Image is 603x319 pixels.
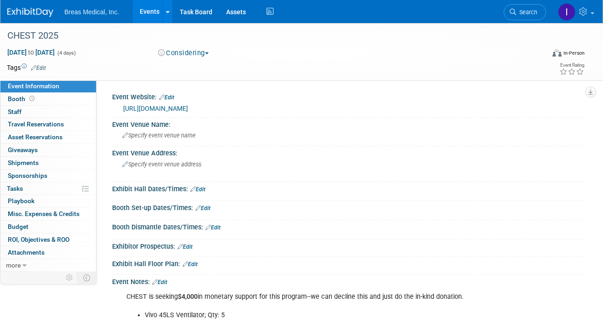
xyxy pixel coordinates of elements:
[62,272,78,284] td: Personalize Event Tab Strip
[8,172,47,179] span: Sponsorships
[8,120,64,128] span: Travel Reservations
[190,186,205,193] a: Edit
[155,48,212,58] button: Considering
[0,131,96,143] a: Asset Reservations
[205,224,221,231] a: Edit
[112,146,585,158] div: Event Venue Address:
[0,259,96,272] a: more
[159,94,174,101] a: Edit
[0,80,96,92] a: Event Information
[8,249,45,256] span: Attachments
[112,90,585,102] div: Event Website:
[112,201,585,213] div: Booth Set-up Dates/Times:
[7,8,53,17] img: ExhibitDay
[8,210,80,217] span: Misc. Expenses & Credits
[195,205,210,211] a: Edit
[8,236,69,243] span: ROI, Objectives & ROO
[182,261,198,268] a: Edit
[6,262,21,269] span: more
[8,133,63,141] span: Asset Reservations
[27,49,35,56] span: to
[122,132,196,139] span: Specify event venue name
[8,95,36,103] span: Booth
[0,157,96,169] a: Shipments
[0,170,96,182] a: Sponsorships
[112,118,585,129] div: Event Venue Name:
[31,65,46,71] a: Edit
[112,239,585,251] div: Exhibitor Prospectus:
[563,50,585,57] div: In-Person
[504,4,546,20] a: Search
[0,221,96,233] a: Budget
[177,244,193,250] a: Edit
[0,195,96,207] a: Playbook
[8,82,59,90] span: Event Information
[8,108,22,115] span: Staff
[112,220,585,232] div: Booth Dismantle Dates/Times:
[552,49,562,57] img: Format-Inperson.png
[500,48,585,62] div: Event Format
[112,275,585,287] div: Event Notes:
[7,48,55,57] span: [DATE] [DATE]
[8,197,34,205] span: Playbook
[8,159,39,166] span: Shipments
[152,279,167,285] a: Edit
[516,9,537,16] span: Search
[0,144,96,156] a: Giveaways
[28,95,36,102] span: Booth not reserved yet
[0,93,96,105] a: Booth
[4,28,535,44] div: CHEST 2025
[0,234,96,246] a: ROI, Objectives & ROO
[0,182,96,195] a: Tasks
[559,63,584,68] div: Event Rating
[7,63,46,72] td: Tags
[112,182,585,194] div: Exhibit Hall Dates/Times:
[78,272,97,284] td: Toggle Event Tabs
[0,246,96,259] a: Attachments
[0,106,96,118] a: Staff
[7,185,23,192] span: Tasks
[57,50,76,56] span: (4 days)
[8,223,28,230] span: Budget
[112,257,585,269] div: Exhibit Hall Floor Plan:
[0,208,96,220] a: Misc. Expenses & Credits
[0,118,96,131] a: Travel Reservations
[64,8,119,16] span: Breas Medical, Inc.
[8,146,38,154] span: Giveaways
[122,161,201,168] span: Specify event venue address
[178,293,198,301] b: $4,000
[123,105,188,112] a: [URL][DOMAIN_NAME]
[558,3,575,21] img: Inga Dolezar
